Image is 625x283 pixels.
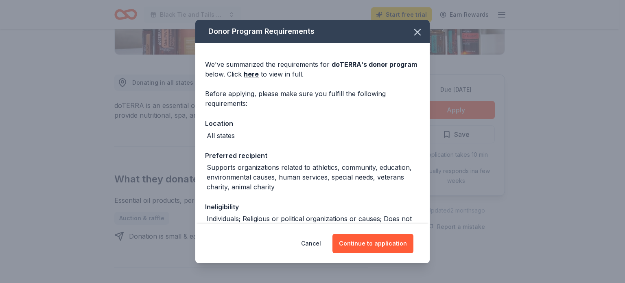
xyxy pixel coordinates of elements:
button: Continue to application [332,234,413,253]
div: Donor Program Requirements [195,20,430,43]
div: Preferred recipient [205,150,420,161]
div: All states [207,131,235,140]
span: doTERRA 's donor program [332,60,417,68]
div: Supports organizations related to athletics, community, education, environmental causes, human se... [207,162,420,192]
button: Cancel [301,234,321,253]
div: Location [205,118,420,129]
div: Ineligibility [205,202,420,212]
a: here [244,69,259,79]
div: We've summarized the requirements for below. Click to view in full. [205,59,420,79]
div: Before applying, please make sure you fulfill the following requirements: [205,89,420,108]
div: Individuals; Religious or political organizations or causes; Does not host third-party fundraisin... [207,214,420,233]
